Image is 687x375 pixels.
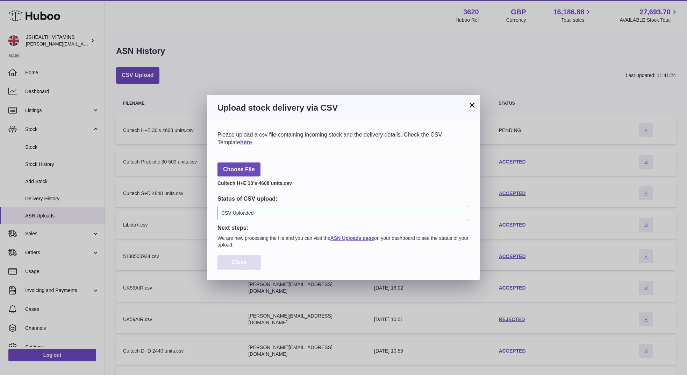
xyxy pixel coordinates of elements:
[217,178,469,187] div: Cultech H+E 30’s 4608 units.csv
[330,235,374,241] a: ASN Uploads page
[217,195,469,202] h3: Status of CSV upload:
[231,259,247,265] span: Close
[217,206,469,220] div: CSV Uploaded
[217,235,469,248] p: We are now processing the file and you can visit the on your dashboard to see the status of your ...
[217,255,261,270] button: Close
[217,131,469,146] div: Please upload a csv file containing incoming stock and the delivery details. Check the CSV Template
[217,102,469,113] h3: Upload stock delivery via CSV
[240,139,252,145] a: here
[468,101,476,109] button: ×
[217,224,469,231] h3: Next steps:
[217,162,260,177] span: Choose File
